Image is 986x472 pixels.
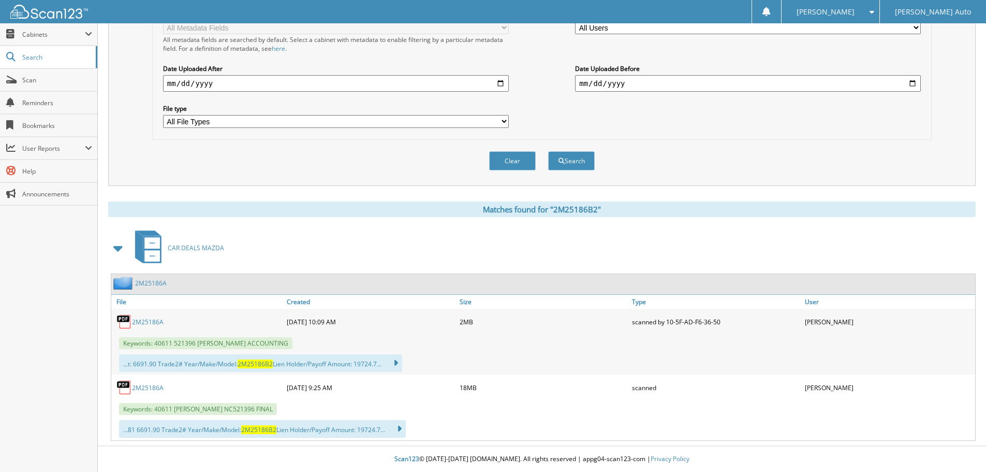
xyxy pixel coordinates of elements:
input: end [575,75,921,92]
span: Scan123 [394,454,419,463]
div: scanned [629,377,802,398]
a: CAR DEALS MAZDA [129,227,224,268]
img: scan123-logo-white.svg [10,5,88,19]
div: 2MB [457,311,630,332]
a: 2M25186A [132,318,164,326]
label: Date Uploaded Before [575,64,921,73]
div: [DATE] 10:09 AM [284,311,457,332]
span: Help [22,167,92,176]
div: ...81 6691.90 Trade2# Year/Make/Model: Lien Holder/Payoff Amount: 19724.7... [119,420,406,438]
span: Bookmarks [22,121,92,130]
span: CAR DEALS MAZDA [168,244,224,252]
a: Type [629,295,802,309]
input: start [163,75,509,92]
a: File [111,295,284,309]
a: here [272,44,285,53]
div: [PERSON_NAME] [802,377,975,398]
a: Size [457,295,630,309]
span: Keywords: 40611 521396 [PERSON_NAME] ACCOUNTING [119,337,292,349]
a: User [802,295,975,309]
span: 2M25186B2 [238,360,273,368]
span: Keywords: 40611 [PERSON_NAME] NC521396 FINAL [119,403,277,415]
a: Created [284,295,457,309]
img: folder2.png [113,277,135,290]
div: Matches found for "2M25186B2" [108,202,976,217]
a: Privacy Policy [651,454,689,463]
span: Reminders [22,98,92,107]
div: 18MB [457,377,630,398]
span: Search [22,53,91,62]
img: PDF.png [116,314,132,330]
img: PDF.png [116,380,132,395]
label: Date Uploaded After [163,64,509,73]
div: ...t: 6691.90 Trade2# Year/Make/Model: Lien Holder/Payoff Amount: 19724.7... [119,354,402,372]
span: [PERSON_NAME] [797,9,855,15]
button: Search [548,151,595,170]
label: File type [163,104,509,113]
a: 2M25186A [135,279,167,288]
span: User Reports [22,144,85,153]
div: scanned by 10-5F-AD-F6-36-50 [629,311,802,332]
div: [PERSON_NAME] [802,311,975,332]
div: © [DATE]-[DATE] [DOMAIN_NAME]. All rights reserved | appg04-scan123-com | [98,447,986,472]
span: Announcements [22,190,92,198]
span: Cabinets [22,30,85,39]
span: [PERSON_NAME] Auto [895,9,971,15]
div: All metadata fields are searched by default. Select a cabinet with metadata to enable filtering b... [163,35,509,53]
iframe: Chat Widget [934,422,986,472]
span: Scan [22,76,92,84]
span: 2M25186B2 [241,425,276,434]
a: 2M25186A [132,383,164,392]
button: Clear [489,151,536,170]
div: [DATE] 9:25 AM [284,377,457,398]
